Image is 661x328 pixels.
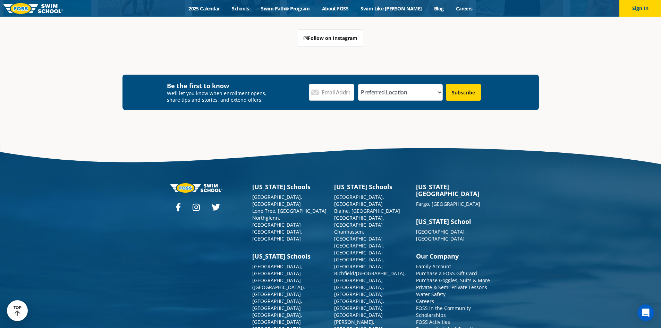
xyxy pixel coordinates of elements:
a: Careers [416,298,434,304]
a: [GEOGRAPHIC_DATA], [GEOGRAPHIC_DATA] [334,242,384,256]
a: Fargo, [GEOGRAPHIC_DATA] [416,201,480,207]
input: Email Address [309,84,354,101]
a: FOSS in the Community [416,305,471,311]
a: Swim Path® Program [255,5,316,12]
h3: [US_STATE] School [416,218,491,225]
a: Lone Tree, [GEOGRAPHIC_DATA] [252,208,327,214]
a: [GEOGRAPHIC_DATA], [GEOGRAPHIC_DATA] [416,228,466,242]
a: [GEOGRAPHIC_DATA], [GEOGRAPHIC_DATA] [334,298,384,311]
p: We’ll let you know when enrollment opens, share tips and stories, and extend offers: [167,90,271,103]
a: Family Account [416,263,451,270]
a: [GEOGRAPHIC_DATA], [GEOGRAPHIC_DATA] [252,298,302,311]
a: Chanhassen, [GEOGRAPHIC_DATA] [334,228,383,242]
a: [GEOGRAPHIC_DATA], [GEOGRAPHIC_DATA] [252,263,302,277]
a: Purchase Goggles, Suits & More [416,277,490,284]
h3: [US_STATE][GEOGRAPHIC_DATA] [416,183,491,197]
a: FOSS Activities [416,319,450,325]
a: Swim Like [PERSON_NAME] [355,5,428,12]
a: Northglenn, [GEOGRAPHIC_DATA] [252,215,301,228]
a: [GEOGRAPHIC_DATA], [GEOGRAPHIC_DATA] [252,312,302,325]
a: [GEOGRAPHIC_DATA], [GEOGRAPHIC_DATA] [334,256,384,270]
a: 2025 Calendar [183,5,226,12]
a: Blog [428,5,450,12]
a: Richfield/[GEOGRAPHIC_DATA], [GEOGRAPHIC_DATA] [334,270,406,284]
a: [GEOGRAPHIC_DATA], [GEOGRAPHIC_DATA] [334,284,384,297]
a: Blaine, [GEOGRAPHIC_DATA] [334,208,400,214]
h4: Be the first to know [167,82,271,90]
h3: [US_STATE] Schools [334,183,409,190]
a: About FOSS [316,5,355,12]
a: Scholarships [416,312,446,318]
a: Purchase a FOSS Gift Card [416,270,477,277]
a: Schools [226,5,255,12]
a: [GEOGRAPHIC_DATA], [GEOGRAPHIC_DATA] [334,194,384,207]
div: TOP [14,305,22,316]
a: Water Safety [416,291,446,297]
h3: Our Company [416,253,491,260]
a: Follow on Instagram [298,30,363,47]
img: FOSS Swim School Logo [3,3,63,14]
a: [GEOGRAPHIC_DATA], [GEOGRAPHIC_DATA] [252,228,302,242]
input: Subscribe [446,84,481,101]
a: Private & Semi-Private Lessons [416,284,487,291]
a: [GEOGRAPHIC_DATA], [GEOGRAPHIC_DATA] [252,194,302,207]
a: Careers [450,5,478,12]
img: Foss-logo-horizontal-white.svg [170,183,222,193]
a: [GEOGRAPHIC_DATA], [GEOGRAPHIC_DATA] [334,215,384,228]
div: Open Intercom Messenger [637,304,654,321]
a: [GEOGRAPHIC_DATA] ([GEOGRAPHIC_DATA]), [GEOGRAPHIC_DATA] [252,277,305,297]
h3: [US_STATE] Schools [252,253,327,260]
h3: [US_STATE] Schools [252,183,327,190]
